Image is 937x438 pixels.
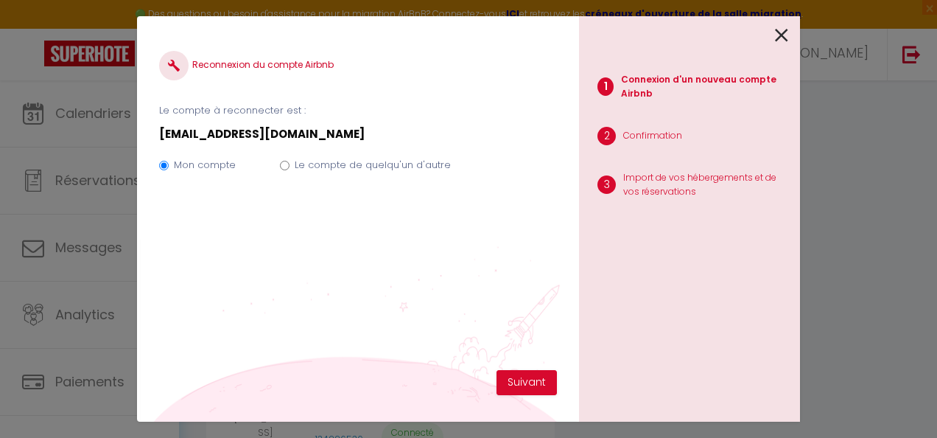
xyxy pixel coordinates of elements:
[159,103,557,118] p: Le compte à reconnecter est :
[623,129,682,143] p: Confirmation
[159,125,557,143] p: [EMAIL_ADDRESS][DOMAIN_NAME]
[174,158,236,173] label: Mon compte
[12,6,56,50] button: Ouvrir le widget de chat LiveChat
[597,175,616,194] span: 3
[496,370,557,395] button: Suivant
[621,73,788,101] p: Connexion d'un nouveau compte Airbnb
[597,77,614,96] span: 1
[159,51,557,80] h4: Reconnexion du compte Airbnb
[623,171,788,199] p: Import de vos hébergements et de vos réservations
[295,158,451,173] label: Le compte de quelqu'un d'autre
[597,127,616,145] span: 2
